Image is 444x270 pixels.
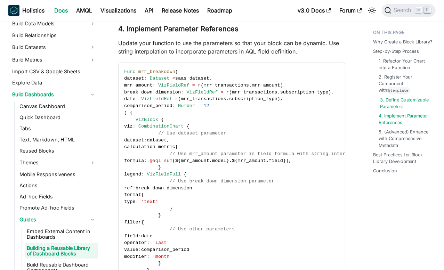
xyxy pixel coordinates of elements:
a: Release Notes [158,5,203,16]
span: mrr_amount [181,158,209,163]
span: legend [124,172,141,177]
span: . [209,158,212,163]
span: r [226,90,229,95]
span: { [141,192,144,197]
span: filter [124,220,141,225]
b: Holistics [22,6,45,15]
span: = [192,83,195,88]
span: viz [124,124,132,129]
span: , [209,76,212,81]
span: : [132,186,135,191]
span: ( [178,96,181,101]
span: . [229,158,232,163]
span: Dataset [150,76,169,81]
span: 12 [204,103,209,108]
span: VizBlock [136,117,158,122]
span: : [138,247,141,252]
span: // Use dataset parameter [158,131,226,136]
span: sum [164,158,172,163]
span: break_down_dimension [124,90,181,95]
span: calculation metric [124,144,175,149]
span: ) [124,110,127,115]
a: v3.0 Docs [293,5,335,16]
a: Mobile Responsiveness [17,170,98,179]
span: 'text' [141,199,158,204]
h3: 4. Implement Parameter References [118,25,345,33]
span: } [158,165,161,170]
span: mrr_transactions [181,96,226,101]
span: formula [124,158,144,163]
span: type [124,199,136,204]
span: saas_dataset [175,76,209,81]
span: ) [277,96,280,101]
kbd: K [424,7,431,13]
a: Building a Reusable Library of Dashboard Blocks [25,243,98,259]
span: : [144,76,147,81]
a: Tabs [17,124,98,133]
span: { [130,110,132,115]
span: // Use other parameters [170,227,235,232]
span: value [124,247,138,252]
span: : [181,90,184,95]
span: mrr_transactions [232,90,277,95]
a: Step-by-Step Process [373,48,419,55]
a: Docs [50,5,72,16]
span: = [172,76,175,81]
a: Text, Markdown, HTML [17,135,98,145]
span: field [124,234,138,239]
button: Search (Command+K) [382,4,436,17]
span: 'month' [153,254,172,259]
a: Build Metrics [10,54,98,65]
span: field [269,158,283,163]
a: Why Create a Block Library? [373,39,433,45]
a: API [140,5,158,16]
span: dataset [147,138,167,143]
span: // Use break_down_dimension parameter [170,179,275,184]
span: mrr_amount [124,83,153,88]
span: Number [178,103,195,108]
a: Promote Ad-hoc Fields [17,203,98,213]
a: Visualizations [96,5,140,16]
a: Quick Dashboard [17,113,98,122]
span: date [141,234,153,239]
span: 'last' [153,240,170,245]
span: } [226,158,229,163]
span: : [138,234,141,239]
a: Import CSV & Google Sheets [10,67,98,76]
span: } [170,206,172,211]
span: { [178,158,181,163]
span: : [147,254,150,259]
span: { [175,144,178,149]
a: Roadmap [203,5,236,16]
span: , [283,83,286,88]
span: modifier [124,254,147,259]
span: // Use mrr_amount parameter in field formula with string interpoloation [170,151,371,156]
span: , [289,158,291,163]
a: HolisticsHolistics [8,5,45,16]
a: Build Relationships [10,31,98,40]
span: , [167,138,169,143]
span: : [153,83,155,88]
span: r [198,83,201,88]
span: . [249,83,252,88]
button: Switch between dark and light mode (currently light mode) [366,5,378,16]
span: : [132,124,135,129]
span: format [124,192,141,197]
span: ref [124,186,132,191]
span: comparison_period [141,247,189,252]
span: VizFieldRef [141,96,172,101]
span: subscription_type [280,90,329,95]
span: : [136,199,138,204]
p: Update your function to use the parameters so that your block can be dynamic. Use string interpol... [118,39,345,56]
span: ( [172,158,175,163]
a: Guides [17,214,98,225]
a: Ad-hoc Fields [17,192,98,202]
span: Func [124,69,136,74]
a: Embed External Content in Dashboards [25,227,98,242]
span: ( [175,69,178,74]
span: mrr_transactions [204,83,249,88]
a: Conclusion [373,167,397,174]
a: 3. Define Customizable Parameters [380,97,431,110]
span: ) [280,83,283,88]
span: mrr_amount [238,158,266,163]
